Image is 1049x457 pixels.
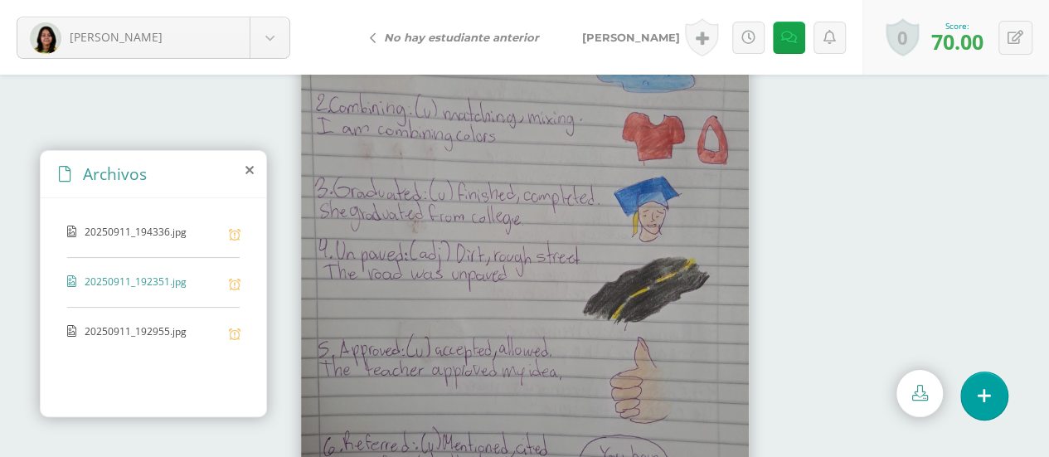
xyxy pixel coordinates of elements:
span: 70.00 [931,27,983,56]
a: No hay estudiante anterior [357,17,561,57]
div: Score: [931,20,983,32]
img: 64fbaf4e3360a052afc6502c66014675.png [30,22,61,54]
i: No hay estudiante anterior [384,31,539,44]
i: close [245,163,254,177]
span: 20250911_194336.jpg [85,225,221,241]
a: [PERSON_NAME] [561,17,707,57]
span: [PERSON_NAME] [70,29,163,45]
a: 0 [886,18,919,56]
span: 20250911_192351.jpg [85,275,221,290]
span: [PERSON_NAME] [582,31,680,44]
span: 20250911_192955.jpg [85,324,221,340]
span: Archivos [83,163,147,185]
a: [PERSON_NAME] [17,17,289,58]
